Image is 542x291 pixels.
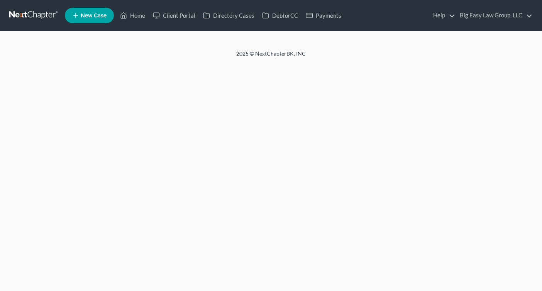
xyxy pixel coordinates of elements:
[116,8,149,22] a: Home
[258,8,302,22] a: DebtorCC
[65,8,114,23] new-legal-case-button: New Case
[456,8,532,22] a: Big Easy Law Group, LLC
[302,8,345,22] a: Payments
[149,8,199,22] a: Client Portal
[429,8,455,22] a: Help
[51,50,491,64] div: 2025 © NextChapterBK, INC
[199,8,258,22] a: Directory Cases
